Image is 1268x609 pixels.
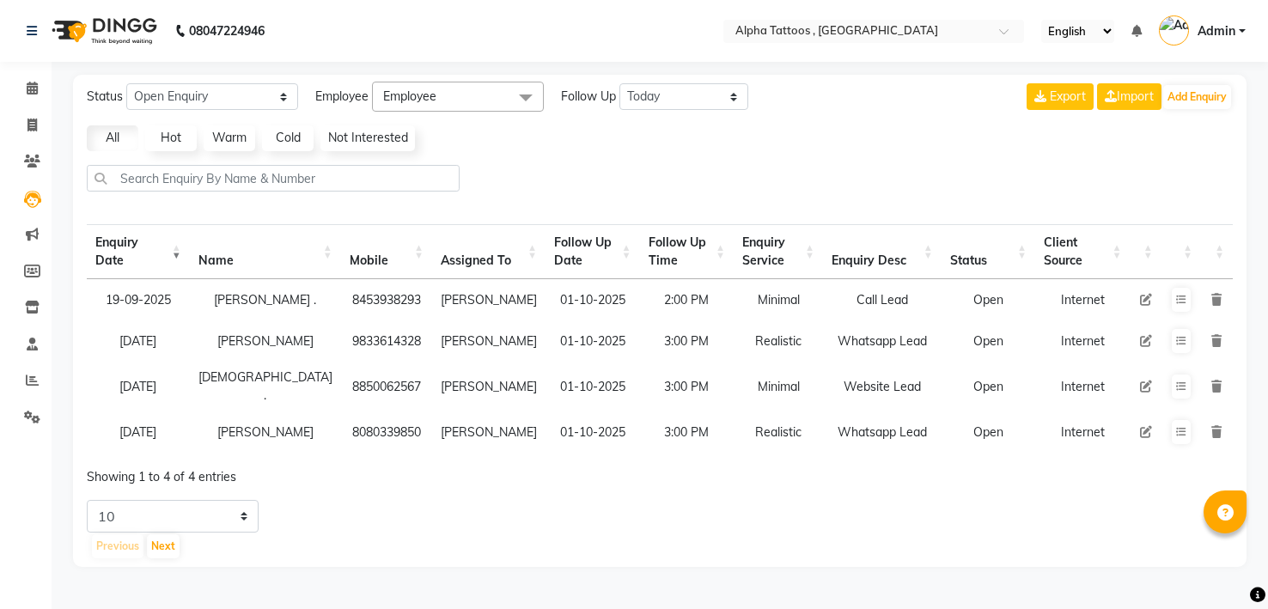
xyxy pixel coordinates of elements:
[1196,540,1251,592] iframe: chat widget
[341,362,432,411] td: 8850062567
[147,534,180,558] button: Next
[832,423,933,442] div: Whatsapp Lead
[1198,22,1235,40] span: Admin
[1163,85,1231,109] button: Add Enquiry
[432,279,546,320] td: [PERSON_NAME]
[1035,411,1130,453] td: Internet
[1097,83,1161,110] a: Import
[561,88,616,106] span: Follow Up
[1201,224,1233,279] th: : activate to sort column ascending
[1035,320,1130,362] td: Internet
[823,224,942,279] th: Enquiry Desc: activate to sort column ascending
[734,279,823,320] td: Minimal
[546,279,639,320] td: 01-10-2025
[87,411,190,453] td: [DATE]
[44,7,162,55] img: logo
[87,125,138,151] a: All
[190,224,341,279] th: Name: activate to sort column ascending
[87,320,190,362] td: [DATE]
[1027,83,1094,110] button: Export
[734,362,823,411] td: Minimal
[832,332,933,350] div: Whatsapp Lead
[341,411,432,453] td: 8080339850
[1035,362,1130,411] td: Internet
[546,320,639,362] td: 01-10-2025
[942,320,1035,362] td: Open
[315,88,369,106] span: Employee
[640,411,734,453] td: 3:00 PM
[1131,224,1161,279] th: : activate to sort column ascending
[190,362,341,411] td: [DEMOGRAPHIC_DATA] .
[942,224,1035,279] th: Status: activate to sort column ascending
[87,458,549,486] div: Showing 1 to 4 of 4 entries
[942,362,1035,411] td: Open
[204,125,255,151] a: Warm
[87,224,190,279] th: Enquiry Date: activate to sort column ascending
[87,165,460,192] input: Search Enquiry By Name & Number
[190,279,341,320] td: [PERSON_NAME] .
[92,534,143,558] button: Previous
[87,362,190,411] td: [DATE]
[383,88,436,104] span: Employee
[432,224,546,279] th: Assigned To : activate to sort column ascending
[546,224,639,279] th: Follow Up Date: activate to sort column ascending
[734,320,823,362] td: Realistic
[190,320,341,362] td: [PERSON_NAME]
[87,88,123,106] span: Status
[1050,88,1086,104] span: Export
[832,291,933,309] div: Call Lead
[1161,224,1201,279] th: : activate to sort column ascending
[942,411,1035,453] td: Open
[341,279,432,320] td: 8453938293
[640,224,734,279] th: Follow Up Time : activate to sort column ascending
[734,224,823,279] th: Enquiry Service : activate to sort column ascending
[341,320,432,362] td: 9833614328
[190,411,341,453] td: [PERSON_NAME]
[432,320,546,362] td: [PERSON_NAME]
[546,362,639,411] td: 01-10-2025
[640,320,734,362] td: 3:00 PM
[1035,279,1130,320] td: Internet
[1159,15,1189,46] img: Admin
[640,279,734,320] td: 2:00 PM
[942,279,1035,320] td: Open
[546,411,639,453] td: 01-10-2025
[734,411,823,453] td: Realistic
[432,362,546,411] td: [PERSON_NAME]
[432,411,546,453] td: [PERSON_NAME]
[145,125,197,151] a: Hot
[640,362,734,411] td: 3:00 PM
[832,378,933,396] div: Website Lead
[320,125,415,151] a: Not Interested
[1035,224,1130,279] th: Client Source: activate to sort column ascending
[341,224,432,279] th: Mobile : activate to sort column ascending
[87,279,190,320] td: 19-09-2025
[189,7,265,55] b: 08047224946
[262,125,314,151] a: Cold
